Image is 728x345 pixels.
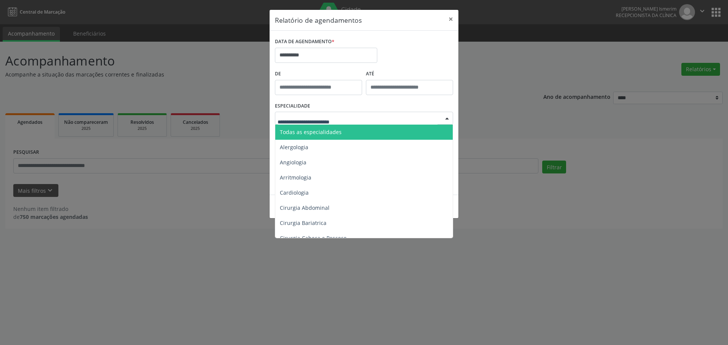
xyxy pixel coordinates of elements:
[280,204,329,211] span: Cirurgia Abdominal
[275,15,362,25] h5: Relatório de agendamentos
[275,100,310,112] label: ESPECIALIDADE
[443,10,458,28] button: Close
[280,144,308,151] span: Alergologia
[275,68,362,80] label: De
[366,68,453,80] label: ATÉ
[280,128,342,136] span: Todas as especialidades
[275,36,334,48] label: DATA DE AGENDAMENTO
[280,174,311,181] span: Arritmologia
[280,189,309,196] span: Cardiologia
[280,234,347,242] span: Cirurgia Cabeça e Pescoço
[280,159,306,166] span: Angiologia
[280,219,326,226] span: Cirurgia Bariatrica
